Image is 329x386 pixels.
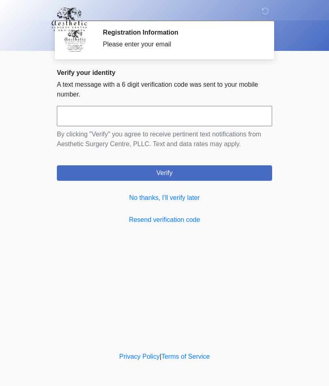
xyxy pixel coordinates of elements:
[119,353,160,360] a: Privacy Policy
[103,39,260,49] div: Please enter your email
[57,165,272,181] button: Verify
[57,69,272,77] h2: Verify your identity
[57,193,272,203] a: No thanks, I'll verify later
[63,29,87,53] img: Agent Avatar
[57,80,272,99] p: A text message with a 6 digit verification code was sent to your mobile number.
[57,129,272,149] p: By clicking "Verify" you agree to receive pertinent text notifications from Aesthetic Surgery Cen...
[160,353,161,360] a: |
[49,6,90,32] img: Aesthetic Surgery Centre, PLLC Logo
[161,353,210,360] a: Terms of Service
[57,215,272,225] a: Resend verification code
